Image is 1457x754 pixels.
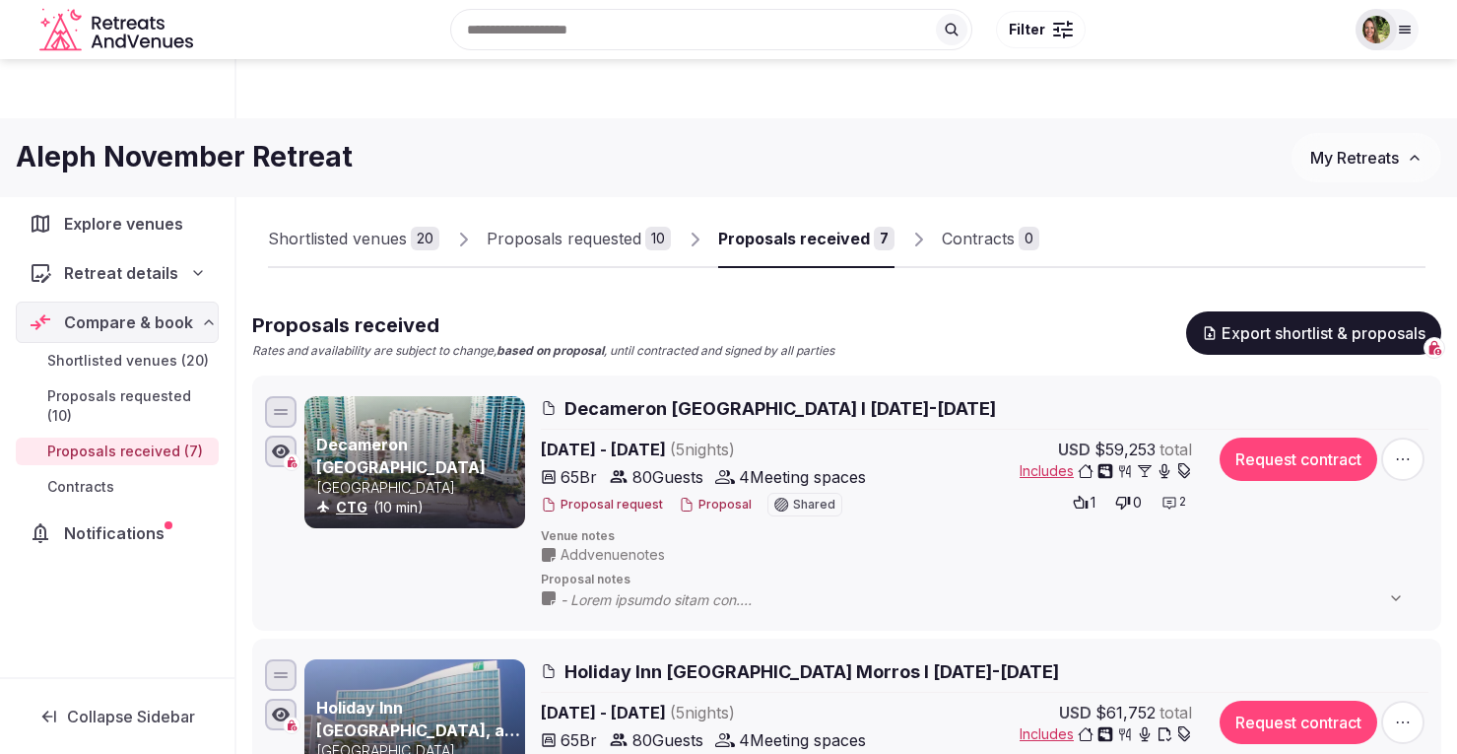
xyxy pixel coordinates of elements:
[64,261,178,285] span: Retreat details
[39,8,197,52] a: Visit the homepage
[1067,489,1101,516] button: 1
[16,382,219,430] a: Proposals requested (10)
[679,497,752,514] button: Proposal
[561,465,597,489] span: 65 Br
[564,396,996,421] span: Decameron [GEOGRAPHIC_DATA] I [DATE]-[DATE]
[252,343,834,360] p: Rates and availability are subject to change, , until contracted and signed by all parties
[1179,494,1186,511] span: 2
[739,728,866,752] span: 4 Meeting spaces
[16,347,219,375] a: Shortlisted venues (20)
[1009,20,1045,39] span: Filter
[16,473,219,501] a: Contracts
[1094,438,1156,461] span: $59,253
[268,227,407,250] div: Shortlisted venues
[1058,438,1091,461] span: USD
[487,227,641,250] div: Proposals requested
[561,590,1424,610] span: - Lorem ipsumdo sitam con. - Adipi elits-do eius 62.20tem - Incid utlab-etd magn 91.43ali. - Enim...
[487,211,671,268] a: Proposals requested10
[16,203,219,244] a: Explore venues
[1220,438,1377,481] button: Request contract
[16,138,353,176] h1: Aleph November Retreat
[793,499,835,511] span: Shared
[718,211,894,268] a: Proposals received7
[16,695,219,738] button: Collapse Sidebar
[64,212,191,236] span: Explore venues
[996,11,1086,48] button: Filter
[64,521,172,545] span: Notifications
[541,438,888,461] span: [DATE] - [DATE]
[670,440,735,459] span: ( 5 night s )
[1186,311,1441,355] button: Export shortlist & proposals
[47,386,211,426] span: Proposals requested (10)
[541,572,1428,588] span: Proposal notes
[1019,227,1039,250] div: 0
[564,659,1059,684] span: Holiday Inn [GEOGRAPHIC_DATA] Morros I [DATE]-[DATE]
[718,227,870,250] div: Proposals received
[541,701,888,724] span: [DATE] - [DATE]
[561,545,665,565] span: Add venue notes
[1310,148,1399,168] span: My Retreats
[541,497,663,514] button: Proposal request
[16,513,219,554] a: Notifications
[1133,493,1142,513] span: 0
[1095,701,1156,724] span: $61,752
[316,435,486,476] a: Decameron [GEOGRAPHIC_DATA]
[252,311,834,339] h2: Proposals received
[1291,133,1441,182] button: My Retreats
[645,227,671,250] div: 10
[561,728,597,752] span: 65 Br
[16,438,219,465] a: Proposals received (7)
[541,528,1428,545] span: Venue notes
[316,498,521,517] div: (10 min)
[336,499,367,515] a: CTG
[1059,701,1092,724] span: USD
[1020,724,1192,744] button: Includes
[632,728,703,752] span: 80 Guests
[1220,701,1377,744] button: Request contract
[67,707,195,726] span: Collapse Sidebar
[1091,493,1095,513] span: 1
[874,227,894,250] div: 7
[942,211,1039,268] a: Contracts0
[1159,438,1192,461] span: total
[1362,16,1390,43] img: Shay Tippie
[1159,701,1192,724] span: total
[47,442,203,461] span: Proposals received (7)
[336,498,367,517] button: CTG
[1109,489,1148,516] button: 0
[739,465,866,489] span: 4 Meeting spaces
[632,465,703,489] span: 80 Guests
[316,478,521,498] p: [GEOGRAPHIC_DATA]
[942,227,1015,250] div: Contracts
[47,477,114,497] span: Contracts
[268,211,439,268] a: Shortlisted venues20
[39,8,197,52] svg: Retreats and Venues company logo
[1020,461,1192,481] button: Includes
[64,310,193,334] span: Compare & book
[47,351,209,371] span: Shortlisted venues (20)
[670,703,735,722] span: ( 5 night s )
[411,227,439,250] div: 20
[497,343,604,358] strong: based on proposal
